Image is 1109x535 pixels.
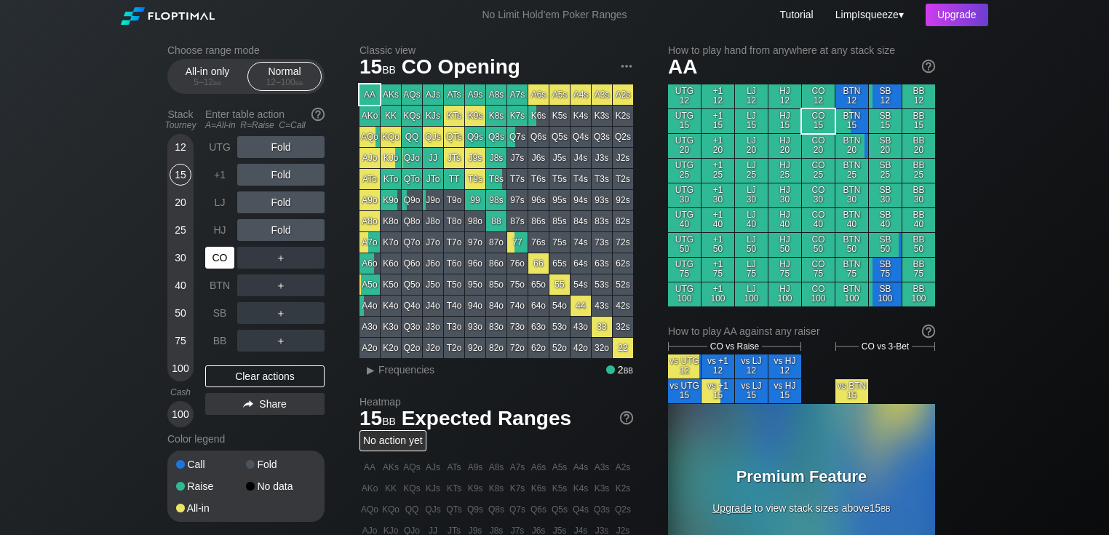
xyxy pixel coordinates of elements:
[170,357,191,379] div: 100
[668,84,701,108] div: UTG 12
[528,274,549,295] div: 65o
[592,106,612,126] div: K3s
[400,56,522,80] span: CO Opening
[768,258,801,282] div: HJ 75
[444,84,464,105] div: ATs
[571,106,591,126] div: K4s
[613,274,633,295] div: 52s
[528,106,549,126] div: K6s
[465,253,485,274] div: 96o
[486,148,506,168] div: J8s
[701,282,734,306] div: +1 100
[735,282,768,306] div: LJ 100
[423,274,443,295] div: J5o
[205,274,234,296] div: BTN
[444,169,464,189] div: TT
[768,134,801,158] div: HJ 20
[668,233,701,257] div: UTG 50
[381,84,401,105] div: AKs
[486,190,506,210] div: 98s
[869,208,902,232] div: SB 40
[381,232,401,253] div: K7o
[549,253,570,274] div: 65s
[507,317,528,337] div: 73o
[528,190,549,210] div: 96s
[902,183,935,207] div: BB 30
[486,84,506,105] div: A8s
[507,84,528,105] div: A7s
[237,219,325,241] div: Fold
[668,183,701,207] div: UTG 30
[381,106,401,126] div: KK
[444,127,464,147] div: QTs
[528,253,549,274] div: 66
[237,302,325,324] div: ＋
[613,232,633,253] div: 72s
[507,274,528,295] div: 75o
[921,58,937,74] img: help.32db89a4.svg
[835,9,899,20] span: LimpIsqueeze
[507,148,528,168] div: J7s
[162,103,199,136] div: Stack
[444,253,464,274] div: T6o
[423,232,443,253] div: J7o
[668,109,701,133] div: UTG 15
[359,338,380,358] div: A2o
[465,296,485,316] div: 94o
[507,127,528,147] div: Q7s
[592,274,612,295] div: 53s
[802,208,835,232] div: CO 40
[359,106,380,126] div: AKo
[486,317,506,337] div: 83o
[571,190,591,210] div: 94s
[780,9,814,20] a: Tutorial
[486,106,506,126] div: K8s
[869,183,902,207] div: SB 30
[768,183,801,207] div: HJ 30
[592,232,612,253] div: 73s
[486,253,506,274] div: 86o
[613,190,633,210] div: 92s
[381,127,401,147] div: KQo
[549,169,570,189] div: T5s
[174,63,241,90] div: All-in only
[528,317,549,337] div: 63o
[592,211,612,231] div: 83s
[381,253,401,274] div: K6o
[381,190,401,210] div: K9o
[571,84,591,105] div: A4s
[444,274,464,295] div: T5o
[528,232,549,253] div: 76s
[528,84,549,105] div: A6s
[465,274,485,295] div: 95o
[381,169,401,189] div: KTo
[237,274,325,296] div: ＋
[507,296,528,316] div: 74o
[205,247,234,269] div: CO
[444,190,464,210] div: T9o
[423,148,443,168] div: JJ
[668,134,701,158] div: UTG 20
[465,317,485,337] div: 93o
[295,77,303,87] span: bb
[592,84,612,105] div: A3s
[802,84,835,108] div: CO 12
[243,400,253,408] img: share.864f2f62.svg
[869,134,902,158] div: SB 20
[423,190,443,210] div: J9o
[359,253,380,274] div: A6o
[613,211,633,231] div: 82s
[549,211,570,231] div: 85s
[359,84,380,105] div: AA
[592,296,612,316] div: 43s
[735,84,768,108] div: LJ 12
[167,44,325,56] h2: Choose range mode
[701,134,734,158] div: +1 20
[465,232,485,253] div: 97o
[528,148,549,168] div: J6s
[528,169,549,189] div: T6s
[465,190,485,210] div: 99
[835,258,868,282] div: BTN 75
[423,127,443,147] div: QJs
[359,44,633,56] h2: Classic view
